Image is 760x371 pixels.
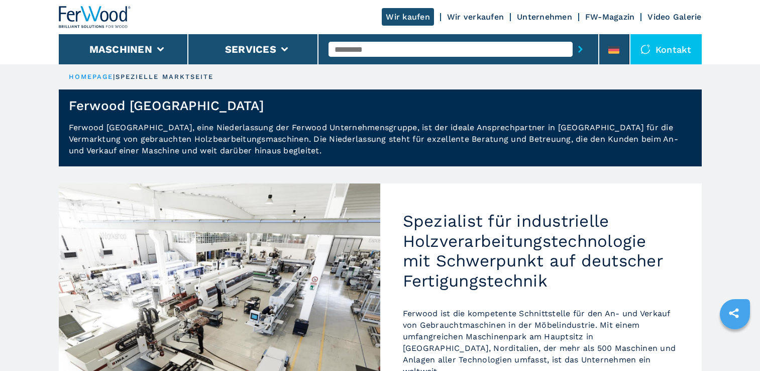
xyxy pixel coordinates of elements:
h1: Ferwood [GEOGRAPHIC_DATA] [69,98,264,114]
img: Kontakt [640,44,650,54]
a: Wir kaufen [382,8,434,26]
a: sharethis [721,301,746,326]
span: | [113,73,115,80]
a: Wir verkaufen [447,12,504,22]
p: Ferwood [GEOGRAPHIC_DATA], eine Niederlassung der Ferwood Unternehmensgruppe, ist der ideale Ansp... [59,122,702,166]
div: Kontakt [630,34,702,64]
p: spezielle marktseite [116,72,214,81]
a: FW-Magazin [585,12,635,22]
h2: Spezialist für industrielle Holzverarbeitungstechnologie mit Schwerpunkt auf deutscher Fertigungs... [403,211,679,291]
a: Unternehmen [517,12,572,22]
iframe: Chat [717,326,752,363]
a: HOMEPAGE [69,73,114,80]
img: Ferwood [59,6,131,28]
a: Video Galerie [647,12,701,22]
button: submit-button [573,38,588,61]
button: Services [225,43,276,55]
button: Maschinen [89,43,152,55]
